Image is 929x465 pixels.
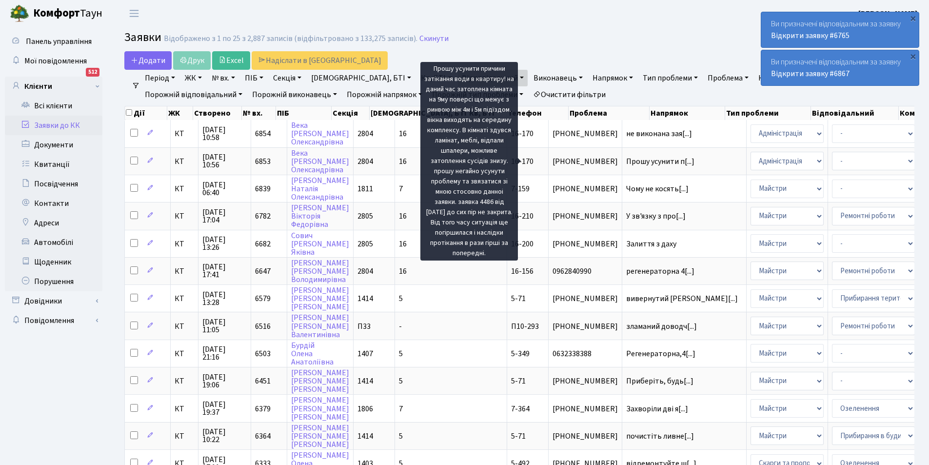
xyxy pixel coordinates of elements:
th: Дії [125,106,167,120]
span: 16 [399,239,407,249]
span: [DATE] 13:26 [202,236,247,251]
span: 16 [399,266,407,277]
span: 7 [399,404,403,414]
span: 1407 [357,348,373,359]
th: Телефон [507,106,569,120]
span: Прошу усунити п[...] [626,156,694,167]
a: Адреси [5,213,102,233]
span: 16-200 [511,239,534,249]
a: Повідомлення [5,311,102,330]
span: 16 [399,156,407,167]
a: Секція [269,70,305,86]
span: Захворіли дві я[...] [626,404,688,414]
span: 5-349 [511,348,530,359]
span: 5 [399,348,403,359]
span: 5 [399,431,403,442]
span: 2805 [357,211,373,222]
span: [PHONE_NUMBER] [553,432,618,440]
span: 0632338388 [553,350,618,358]
span: почистіть ливне[...] [626,431,694,442]
span: 1414 [357,376,373,386]
div: × [908,13,918,23]
span: 2804 [357,266,373,277]
a: Відкрити заявку #6867 [771,68,850,79]
a: Excel [212,51,250,70]
a: [PERSON_NAME][PERSON_NAME][PERSON_NAME] [291,285,349,312]
span: [PHONE_NUMBER] [553,240,618,248]
span: 6379 [255,404,271,414]
span: [PHONE_NUMBER] [553,158,618,165]
b: Комфорт [33,5,80,21]
span: 6839 [255,183,271,194]
a: Виконавець [530,70,587,86]
span: [DATE] 21:16 [202,345,247,361]
span: 1414 [357,293,373,304]
span: Заявки [124,29,161,46]
span: 16-170 [511,128,534,139]
span: КТ [175,212,194,220]
a: Панель управління [5,32,102,51]
span: КТ [175,432,194,440]
span: 2804 [357,128,373,139]
span: 5 [399,376,403,386]
a: ЖК [181,70,206,86]
a: Порожній виконавець [248,86,341,103]
div: Відображено з 1 по 25 з 2,887 записів (відфільтровано з 133,275 записів). [164,34,417,43]
a: Всі клієнти [5,96,102,116]
span: 6647 [255,266,271,277]
span: 5 [399,293,403,304]
span: КТ [175,377,194,385]
span: Додати [131,55,165,66]
span: 5-71 [511,376,526,386]
span: 6853 [255,156,271,167]
span: - [399,321,402,332]
span: 0962840990 [553,267,618,275]
b: [PERSON_NAME] [858,8,917,19]
a: Заявки до КК [5,116,102,135]
div: Прошу усунити причини затікання води в квартиру! на даний час затоплена кімната на 9му поверсі що... [420,62,518,261]
span: [PHONE_NUMBER] [553,377,618,385]
th: ПІБ [276,106,332,120]
span: Панель управління [26,36,92,47]
span: [DATE] 19:37 [202,401,247,416]
span: КТ [175,185,194,193]
span: Залиття з даху [626,240,742,248]
span: П10-293 [511,321,539,332]
th: ЖК [167,106,193,120]
span: Приберіть, будь[...] [626,376,693,386]
span: КТ [175,295,194,303]
span: КТ [175,350,194,358]
a: Відкрити заявку #6765 [771,30,850,41]
th: Напрямок [650,106,725,120]
a: Проблема [704,70,752,86]
span: 6682 [255,239,271,249]
span: 16-210 [511,211,534,222]
a: Порожній відповідальний [141,86,246,103]
th: Тип проблеми [725,106,811,120]
span: [PHONE_NUMBER] [553,405,618,413]
a: Века[PERSON_NAME]Олександрівна [291,120,349,147]
span: 6364 [255,431,271,442]
span: 7-364 [511,404,530,414]
span: КТ [175,323,194,330]
a: Щоденник [5,252,102,272]
span: 1806 [357,404,373,414]
img: logo.png [10,4,29,23]
span: КТ [175,267,194,275]
span: [DATE] 13:28 [202,291,247,306]
div: Ви призначені відповідальним за заявку [761,12,919,47]
span: 6516 [255,321,271,332]
a: Документи [5,135,102,155]
a: Мої повідомлення512 [5,51,102,71]
span: [DATE] 10:58 [202,126,247,142]
button: Переключити навігацію [122,5,146,21]
th: Відповідальний [811,106,898,120]
span: КТ [175,405,194,413]
span: 7 [399,183,403,194]
a: Сович[PERSON_NAME]Яківна [291,230,349,258]
span: [PHONE_NUMBER] [553,212,618,220]
span: [PHONE_NUMBER] [553,295,618,303]
a: Додати [124,51,172,70]
span: вивернутий [PERSON_NAME][...] [626,293,738,304]
a: Порушення [5,272,102,291]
